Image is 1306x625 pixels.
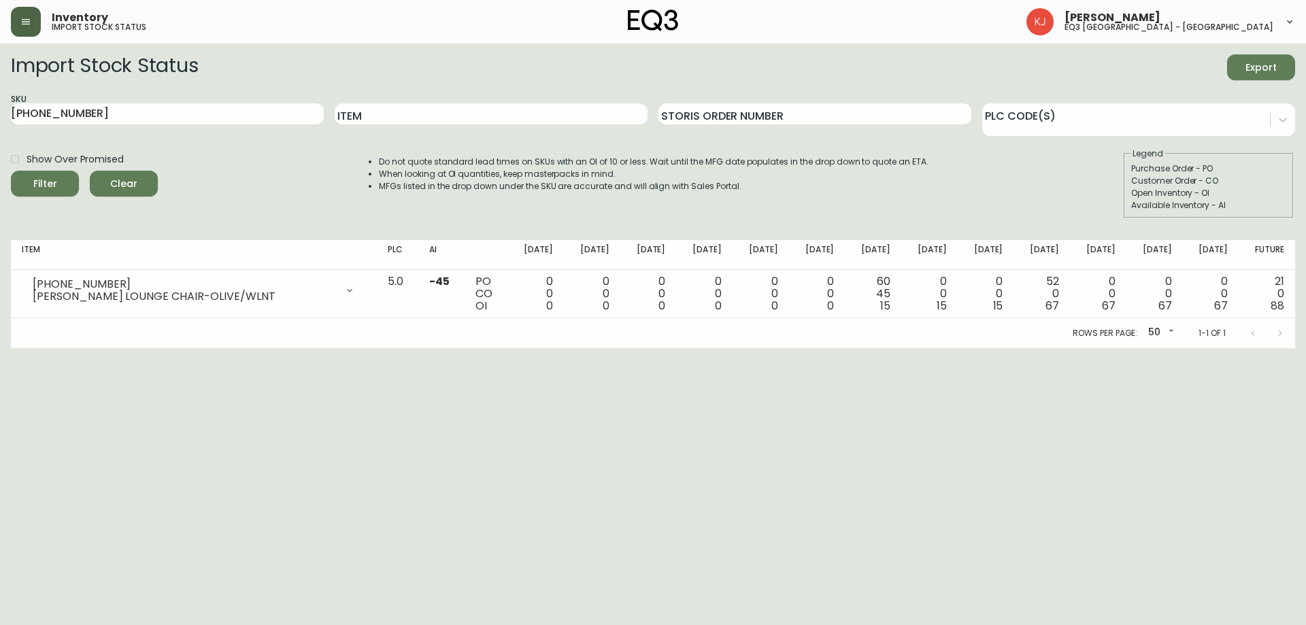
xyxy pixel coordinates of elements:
div: [PHONE_NUMBER] [33,278,336,290]
th: [DATE] [1126,240,1183,270]
th: [DATE] [1182,240,1239,270]
th: AI [418,240,465,270]
div: 0 0 [687,275,722,312]
span: 88 [1271,298,1284,314]
h5: eq3 [GEOGRAPHIC_DATA] - [GEOGRAPHIC_DATA] [1065,23,1273,31]
span: 0 [771,298,778,314]
div: [PERSON_NAME] LOUNGE CHAIR-OLIVE/WLNT [33,290,336,303]
div: 0 0 [1081,275,1116,312]
div: 0 0 [743,275,778,312]
th: [DATE] [958,240,1014,270]
th: Future [1239,240,1295,270]
li: When looking at OI quantities, keep masterpacks in mind. [379,168,928,180]
div: 60 45 [856,275,890,312]
div: 0 0 [631,275,666,312]
span: Show Over Promised [27,152,124,167]
th: PLC [377,240,418,270]
div: 52 0 [1024,275,1059,312]
span: 0 [827,298,834,314]
span: 67 [1102,298,1116,314]
th: [DATE] [733,240,789,270]
span: 0 [715,298,722,314]
img: logo [628,10,678,31]
div: 0 0 [969,275,1003,312]
p: 1-1 of 1 [1199,327,1226,339]
span: 0 [546,298,553,314]
button: Export [1227,54,1295,80]
div: Purchase Order - PO [1131,163,1286,175]
th: [DATE] [676,240,733,270]
div: Available Inventory - AI [1131,199,1286,212]
div: 0 0 [518,275,553,312]
th: [DATE] [507,240,564,270]
th: Item [11,240,377,270]
span: 67 [1214,298,1228,314]
div: PO CO [475,275,497,312]
th: [DATE] [620,240,677,270]
div: 50 [1143,322,1177,344]
h5: import stock status [52,23,146,31]
legend: Legend [1131,148,1165,160]
div: 0 0 [800,275,835,312]
li: MFGs listed in the drop down under the SKU are accurate and will align with Sales Portal. [379,180,928,192]
span: 15 [937,298,947,314]
div: 0 0 [1193,275,1228,312]
span: Export [1238,59,1284,76]
img: 24a625d34e264d2520941288c4a55f8e [1026,8,1054,35]
th: [DATE] [1070,240,1126,270]
span: OI [475,298,487,314]
p: Rows per page: [1073,327,1137,339]
span: -45 [429,273,450,289]
button: Filter [11,171,79,197]
div: Customer Order - CO [1131,175,1286,187]
span: 0 [603,298,609,314]
td: 5.0 [377,270,418,318]
div: 0 0 [575,275,609,312]
th: [DATE] [564,240,620,270]
button: Clear [90,171,158,197]
span: Clear [101,175,147,192]
div: 0 0 [912,275,947,312]
th: [DATE] [901,240,958,270]
span: Inventory [52,12,108,23]
span: 15 [880,298,890,314]
div: 21 0 [1250,275,1284,312]
span: [PERSON_NAME] [1065,12,1160,23]
span: 15 [993,298,1003,314]
span: 0 [658,298,665,314]
div: 0 0 [1137,275,1172,312]
span: 67 [1158,298,1172,314]
div: [PHONE_NUMBER][PERSON_NAME] LOUNGE CHAIR-OLIVE/WLNT [22,275,366,305]
li: Do not quote standard lead times on SKUs with an OI of 10 or less. Wait until the MFG date popula... [379,156,928,168]
h2: Import Stock Status [11,54,198,80]
th: [DATE] [1014,240,1070,270]
th: [DATE] [845,240,901,270]
span: 67 [1045,298,1059,314]
th: [DATE] [789,240,845,270]
div: Open Inventory - OI [1131,187,1286,199]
